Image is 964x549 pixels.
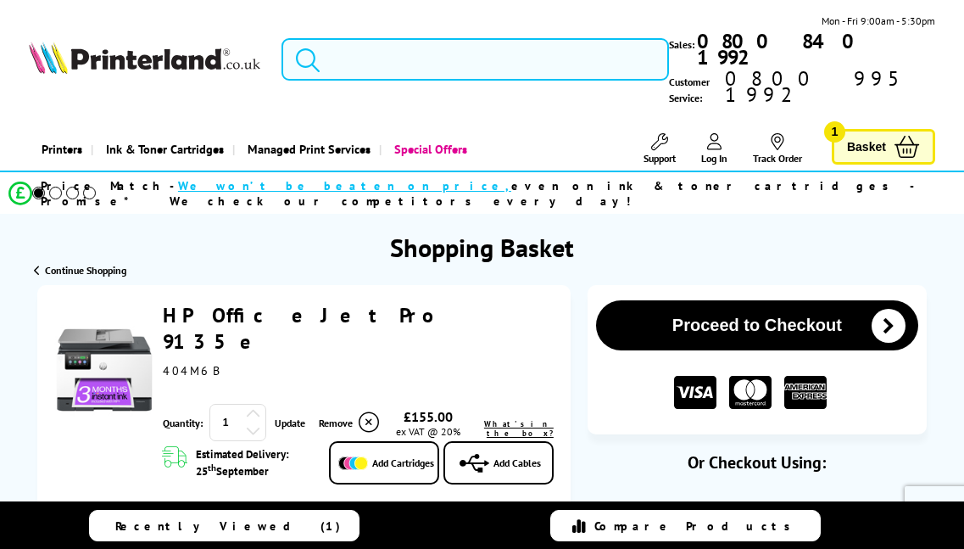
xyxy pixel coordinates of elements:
[232,127,379,171] a: Managed Print Services
[484,419,554,438] span: What's in the box?
[382,408,476,425] div: £155.00
[847,136,886,159] span: Basket
[115,518,341,534] span: Recently Viewed (1)
[170,178,917,209] div: - even on ink & toner cartridges - We check our competitors every day!
[178,178,511,193] span: We won’t be beaten on price,
[91,127,232,171] a: Ink & Toner Cartridges
[824,121,845,143] span: 1
[701,152,727,165] span: Log In
[29,42,259,78] a: Printerland Logo
[396,425,460,438] span: ex VAT @ 20%
[701,133,727,165] a: Log In
[669,70,935,106] span: Customer Service:
[372,457,434,469] span: Add Cartridges
[674,376,716,409] img: VISA
[106,127,224,171] span: Ink & Toner Cartridges
[596,300,918,350] button: Proceed to Checkout
[8,178,917,208] li: modal_Promise
[89,510,359,541] a: Recently Viewed (1)
[784,376,827,409] img: American Express
[822,13,935,29] span: Mon - Fri 9:00am - 5:30pm
[722,70,934,103] span: 0800 995 1992
[729,376,772,409] img: MASTER CARD
[163,417,203,429] span: Quantity:
[694,33,935,65] a: 0800 840 1992
[275,417,305,429] a: Update
[379,127,476,171] a: Special Offers
[163,363,219,378] span: 404M6B
[493,457,541,469] span: Add Cables
[34,264,126,277] a: Continue Shopping
[669,36,694,53] span: Sales:
[753,133,802,165] a: Track Order
[550,510,821,541] a: Compare Products
[196,447,312,479] span: Estimated Delivery: 25 September
[29,127,91,171] a: Printers
[476,419,554,438] a: lnk_inthebox
[45,264,126,277] span: Continue Shopping
[588,451,927,473] div: Or Checkout Using:
[390,231,574,264] h1: Shopping Basket
[163,302,432,355] a: HP OfficeJet Pro 9135e
[338,457,368,470] img: Add Cartridges
[319,417,353,429] span: Remove
[644,152,676,165] span: Support
[54,320,154,420] img: HP OfficeJet Pro 9135e
[697,28,866,70] b: 0800 840 1992
[588,501,927,539] iframe: PayPal
[29,42,259,75] img: Printerland Logo
[594,518,800,534] span: Compare Products
[208,462,216,473] sup: th
[319,410,382,435] a: Delete item from your basket
[644,133,676,165] a: Support
[832,129,935,165] a: Basket 1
